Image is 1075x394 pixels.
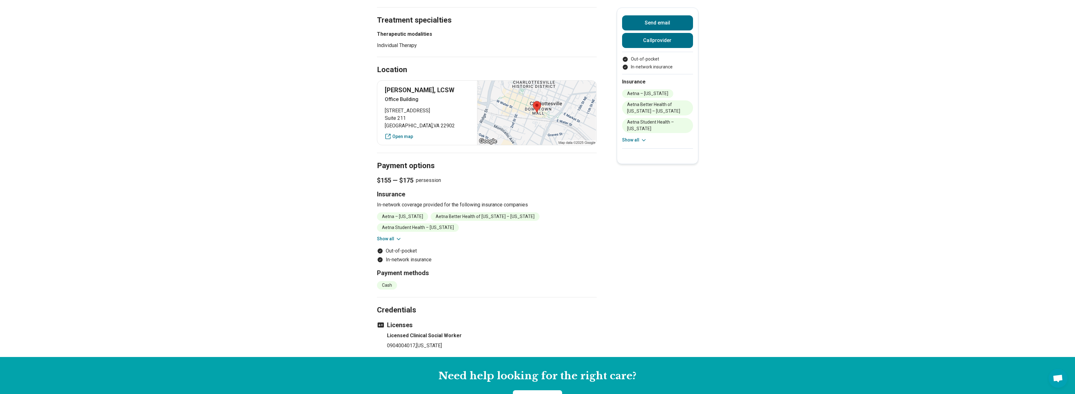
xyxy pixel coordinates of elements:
li: Individual Therapy [377,42,465,49]
ul: Payment options [377,247,597,264]
li: Aetna Student Health – [US_STATE] [377,223,459,232]
button: Show all [622,137,647,143]
li: Out-of-pocket [622,56,693,62]
p: 0904004017 [387,342,597,349]
h2: Location [377,65,407,75]
p: per session [377,176,597,185]
p: Office Building [385,96,470,103]
p: [PERSON_NAME], LCSW [385,86,470,94]
li: Out-of-pocket [377,247,597,255]
li: In-network insurance [377,256,597,264]
h2: Need help looking for the right care? [5,370,1070,383]
li: In-network insurance [622,64,693,70]
span: Suite 211 [385,114,470,122]
div: Open chat [1049,369,1067,388]
h3: Therapeutic modalities [377,30,465,38]
li: Aetna – [US_STATE] [377,212,428,221]
h3: Insurance [377,190,597,199]
h3: Licenses [377,321,597,329]
li: Aetna – [US_STATE] [622,89,673,98]
span: , [US_STATE] [415,343,442,349]
li: Aetna Better Health of [US_STATE] – [US_STATE] [622,100,693,115]
ul: Payment options [622,56,693,70]
h3: Payment methods [377,269,597,277]
button: Show all [377,236,402,242]
button: Callprovider [622,33,693,48]
a: Open map [385,133,470,140]
p: In-network coverage provided for the following insurance companies [377,201,597,209]
h2: Credentials [377,290,597,316]
li: Aetna Better Health of [US_STATE] – [US_STATE] [431,212,540,221]
h4: Licensed Clinical Social Worker [387,332,597,339]
button: Send email [622,15,693,30]
li: Cash [377,281,397,290]
h2: Insurance [622,78,693,86]
span: [STREET_ADDRESS] [385,107,470,114]
h2: Payment options [377,146,597,171]
span: $155 — $175 [377,176,413,185]
li: Aetna Student Health – [US_STATE] [622,118,693,133]
span: [GEOGRAPHIC_DATA] , VA 22902 [385,122,470,130]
